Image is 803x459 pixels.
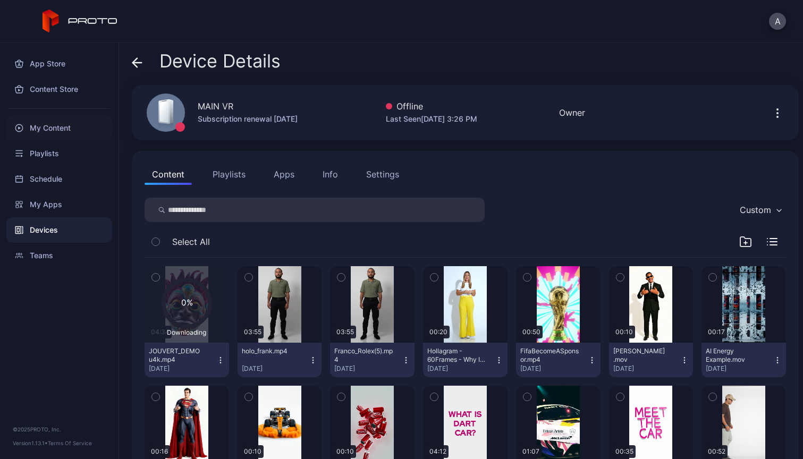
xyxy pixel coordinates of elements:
div: Info [323,168,338,181]
div: Offline [386,100,477,113]
div: [DATE] [242,364,309,373]
div: Subscription renewal [DATE] [198,113,298,125]
button: [PERSON_NAME] .mov[DATE] [609,343,694,377]
div: JOUVERT_DEMO u4k.mp4 [149,347,207,364]
div: FifaBecomeASponsor.mp4 [520,347,579,364]
a: My Content [6,115,112,141]
a: Content Store [6,76,112,102]
a: Teams [6,243,112,268]
button: Franco_Rolex(5).mp4[DATE] [330,343,415,377]
div: [DATE] [706,364,773,373]
button: AI Energy Example.mov[DATE] [701,343,786,377]
div: AI Energy Example.mov [706,347,764,364]
div: [DATE] [149,364,216,373]
div: MAIN VR [198,100,233,113]
a: Playlists [6,141,112,166]
a: My Apps [6,192,112,217]
div: © 2025 PROTO, Inc. [13,425,106,433]
text: 0% [181,297,192,308]
div: Owner [559,106,585,119]
div: [DATE] [613,364,681,373]
button: Hollagram - 60Frames - Why It Matters - Spring [PERSON_NAME] _chf3.mp4[DATE] [423,343,508,377]
button: Custom [734,198,786,222]
a: Schedule [6,166,112,192]
button: Playlists [205,164,253,185]
div: Franco_Rolex(5).mp4 [334,347,393,364]
span: Version 1.13.1 • [13,440,48,446]
button: Apps [266,164,302,185]
button: FifaBecomeASponsor.mp4[DATE] [516,343,601,377]
button: Settings [359,164,407,185]
div: Custom [740,205,771,215]
div: Last Seen [DATE] 3:26 PM [386,113,477,125]
span: Select All [172,235,210,248]
div: holo_frank.mp4 [242,347,300,355]
button: Content [145,164,192,185]
button: JOUVERT_DEMO u4k.mp4[DATE] [145,343,229,377]
button: A [769,13,786,30]
div: Will Smith .mov [613,347,672,364]
button: Info [315,164,345,185]
div: [DATE] [427,364,495,373]
a: Devices [6,217,112,243]
button: holo_frank.mp4[DATE] [238,343,322,377]
a: App Store [6,51,112,76]
div: [DATE] [520,364,588,373]
div: [DATE] [334,364,402,373]
div: Downloading [162,328,212,337]
div: Hollagram - 60Frames - Why It Matters - Spring McManus _chf3.mp4 [427,347,486,364]
span: Device Details [159,51,281,71]
a: Terms Of Service [48,440,92,446]
div: Settings [366,168,399,181]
